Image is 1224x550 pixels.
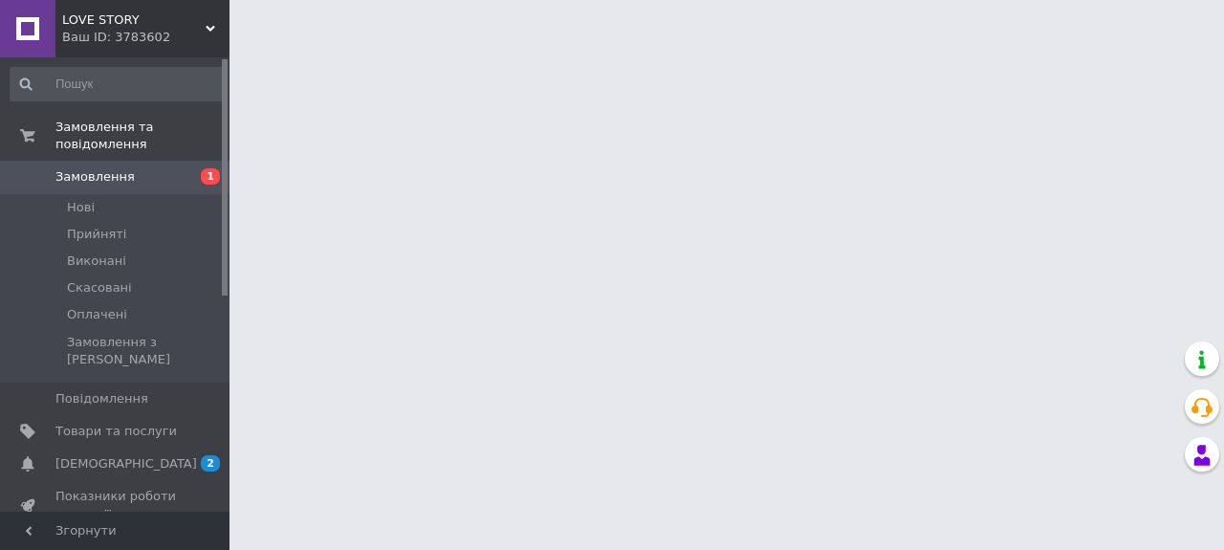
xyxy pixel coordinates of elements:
span: Замовлення з [PERSON_NAME] [67,334,224,368]
span: Товари та послуги [55,423,177,440]
span: Замовлення [55,168,135,186]
span: Прийняті [67,226,126,243]
span: Нові [67,199,95,216]
span: Показники роботи компанії [55,488,177,522]
span: LOVE STORY [62,11,206,29]
span: 1 [201,168,220,185]
span: Замовлення та повідомлення [55,119,229,153]
input: Пошук [10,67,226,101]
span: Виконані [67,253,126,270]
span: 2 [201,455,220,472]
span: Повідомлення [55,390,148,407]
div: Ваш ID: 3783602 [62,29,229,46]
span: [DEMOGRAPHIC_DATA] [55,455,197,473]
span: Оплачені [67,306,127,323]
span: Скасовані [67,279,132,297]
